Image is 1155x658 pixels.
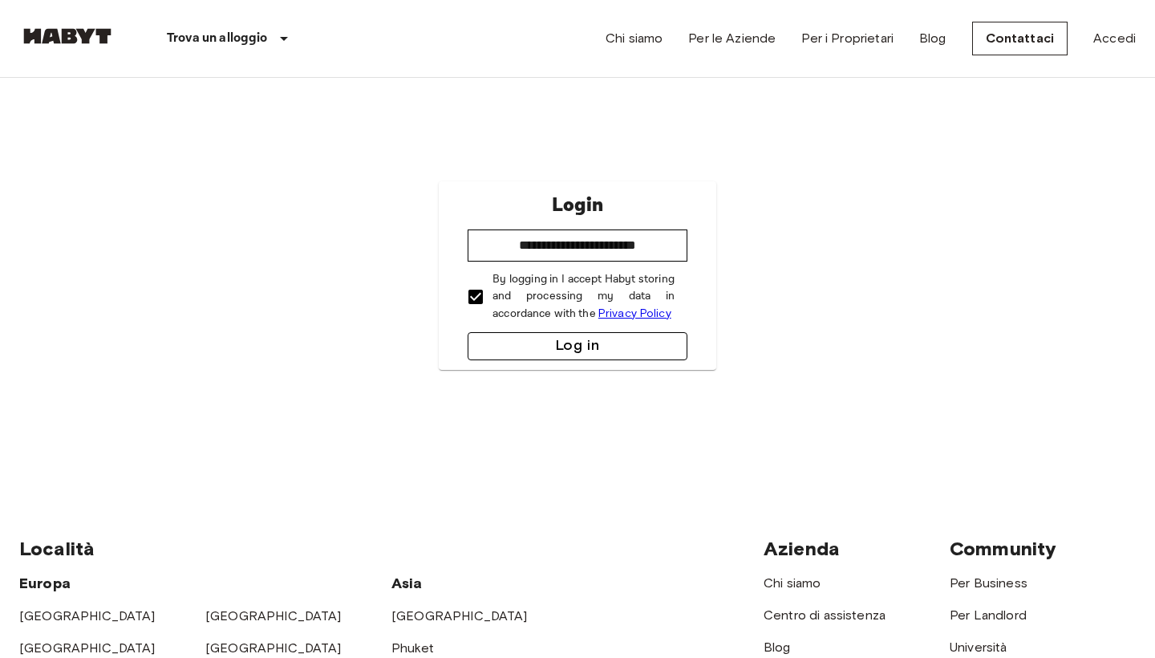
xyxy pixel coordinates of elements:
a: Blog [764,640,791,655]
a: Phuket [391,640,434,656]
span: Azienda [764,537,840,560]
a: [GEOGRAPHIC_DATA] [205,608,342,623]
a: [GEOGRAPHIC_DATA] [19,640,156,656]
a: Centro di assistenza [764,607,885,623]
a: [GEOGRAPHIC_DATA] [19,608,156,623]
span: Località [19,537,95,560]
span: Community [950,537,1056,560]
a: Chi siamo [606,29,663,48]
a: [GEOGRAPHIC_DATA] [391,608,528,623]
a: Per Landlord [950,607,1027,623]
img: Habyt [19,28,115,44]
a: Privacy Policy [598,307,671,320]
a: Per i Proprietari [801,29,894,48]
a: Per Business [950,575,1027,591]
a: Università [950,640,1007,655]
p: By logging in I accept Habyt storing and processing my data in accordance with the [492,271,675,323]
p: Trova un alloggio [167,29,268,48]
a: Chi siamo [764,575,821,591]
p: Login [552,191,603,220]
a: Contattaci [972,22,1068,55]
span: Asia [391,575,423,592]
a: Accedi [1093,29,1136,48]
a: Blog [919,29,946,48]
span: Europa [19,575,71,592]
a: [GEOGRAPHIC_DATA] [205,640,342,656]
a: Per le Aziende [688,29,776,48]
button: Log in [468,332,687,360]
